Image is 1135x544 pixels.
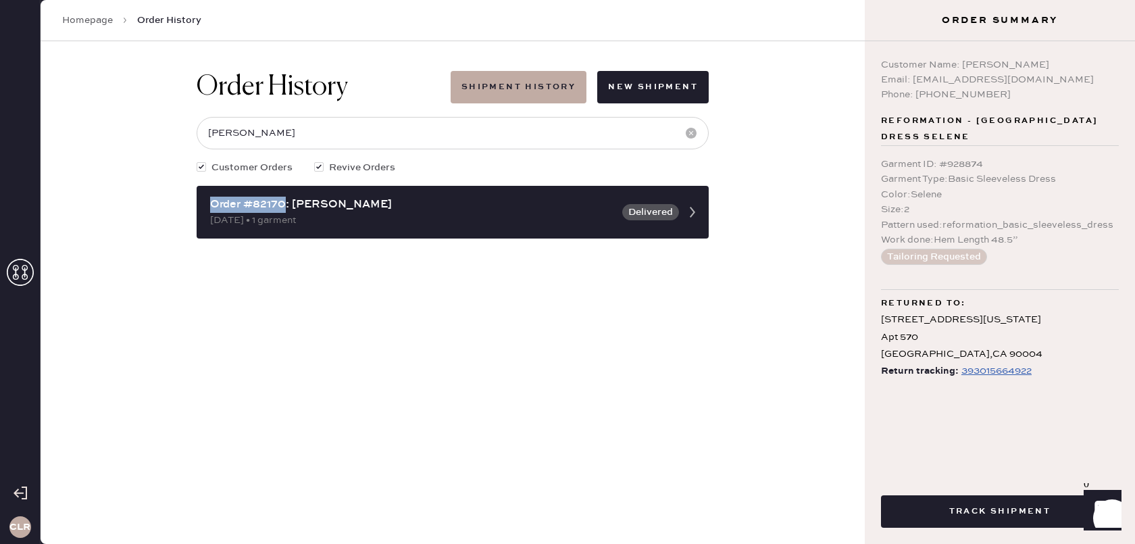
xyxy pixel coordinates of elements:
[210,197,614,213] div: Order #82170: [PERSON_NAME]
[881,172,1119,187] div: Garment Type : Basic Sleeveless Dress
[881,157,1119,172] div: Garment ID : # 928874
[210,213,614,228] div: [DATE] • 1 garment
[881,202,1119,217] div: Size : 2
[961,363,1032,379] div: https://www.fedex.com/apps/fedextrack/?tracknumbers=393015664922&cntry_code=US
[211,160,293,175] span: Customer Orders
[881,363,959,380] span: Return tracking:
[881,495,1119,528] button: Track Shipment
[137,14,201,27] span: Order History
[597,71,709,103] button: New Shipment
[881,504,1119,517] a: Track Shipment
[197,117,709,149] input: Search by order number, customer name, email or phone number
[1071,483,1129,541] iframe: Front Chat
[881,72,1119,87] div: Email: [EMAIL_ADDRESS][DOMAIN_NAME]
[881,87,1119,102] div: Phone: [PHONE_NUMBER]
[865,14,1135,27] h3: Order Summary
[451,71,586,103] button: Shipment History
[881,312,1119,363] div: [STREET_ADDRESS][US_STATE] Apt 570 [GEOGRAPHIC_DATA] , CA 90004
[881,187,1119,202] div: Color : Selene
[881,218,1119,232] div: Pattern used : reformation_basic_sleeveless_dress
[881,57,1119,72] div: Customer Name: [PERSON_NAME]
[881,113,1119,145] span: Reformation - [GEOGRAPHIC_DATA] Dress Selene
[9,522,30,532] h3: CLR
[62,14,113,27] a: Homepage
[881,295,966,312] span: Returned to:
[881,249,987,265] button: Tailoring Requested
[329,160,395,175] span: Revive Orders
[622,204,679,220] button: Delivered
[197,71,348,103] h1: Order History
[959,363,1032,380] a: 393015664922
[881,232,1119,247] div: Work done : Hem Length 48.5”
